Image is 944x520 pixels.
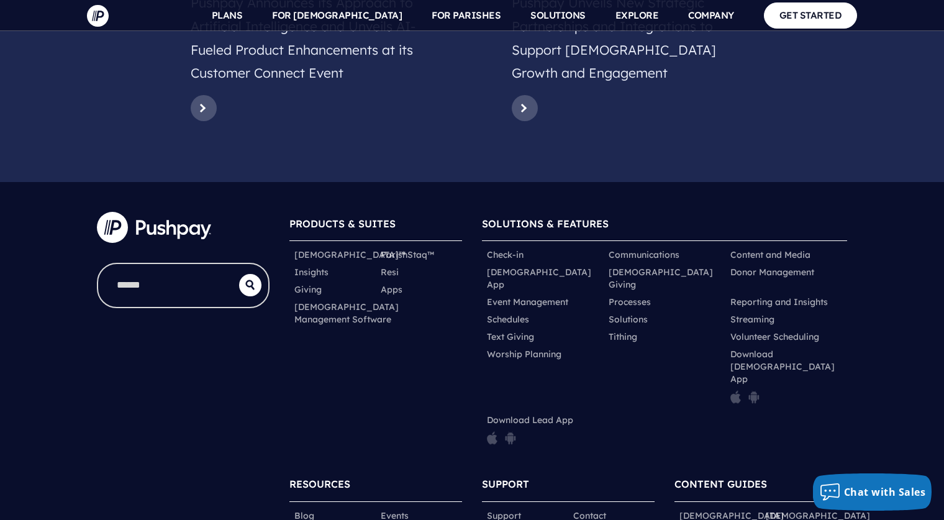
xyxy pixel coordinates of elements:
a: Giving [294,283,322,296]
a: [DEMOGRAPHIC_DATA] Giving [609,266,720,291]
a: Apps [381,283,402,296]
img: pp_icon_gplay.png [505,431,516,445]
img: pp_icon_gplay.png [748,390,760,404]
a: Solutions [609,313,648,326]
li: Download [DEMOGRAPHIC_DATA] App [725,345,847,411]
h6: RESOURCES [289,472,462,501]
a: GET STARTED [764,2,858,28]
a: Volunteer Scheduling [730,331,819,343]
li: Download Lead App [482,411,604,452]
a: ParishStaq™ [381,249,434,261]
a: Insights [294,266,329,278]
a: Content and Media [730,249,810,261]
a: Processes [609,296,651,308]
a: Resi [381,266,399,278]
a: Communications [609,249,679,261]
a: Tithing [609,331,637,343]
a: Donor Management [730,266,814,278]
a: Reporting and Insights [730,296,828,308]
img: pp_icon_appstore.png [730,390,741,404]
h6: SUPPORT [482,472,655,501]
a: Text Giving [487,331,534,343]
a: [DEMOGRAPHIC_DATA] App [487,266,599,291]
h6: SOLUTIONS & FEATURES [482,212,847,241]
a: Event Management [487,296,568,308]
button: Chat with Sales [813,473,932,511]
a: Schedules [487,313,529,326]
h6: CONTENT GUIDES [674,472,847,501]
a: Worship Planning [487,348,561,360]
span: Chat with Sales [844,485,926,499]
h6: PRODUCTS & SUITES [289,212,462,241]
a: [DEMOGRAPHIC_DATA]™ [294,249,406,261]
img: pp_icon_appstore.png [487,431,497,445]
a: Check-in [487,249,524,261]
a: [DEMOGRAPHIC_DATA] Management Software [294,301,399,326]
a: Streaming [730,313,774,326]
